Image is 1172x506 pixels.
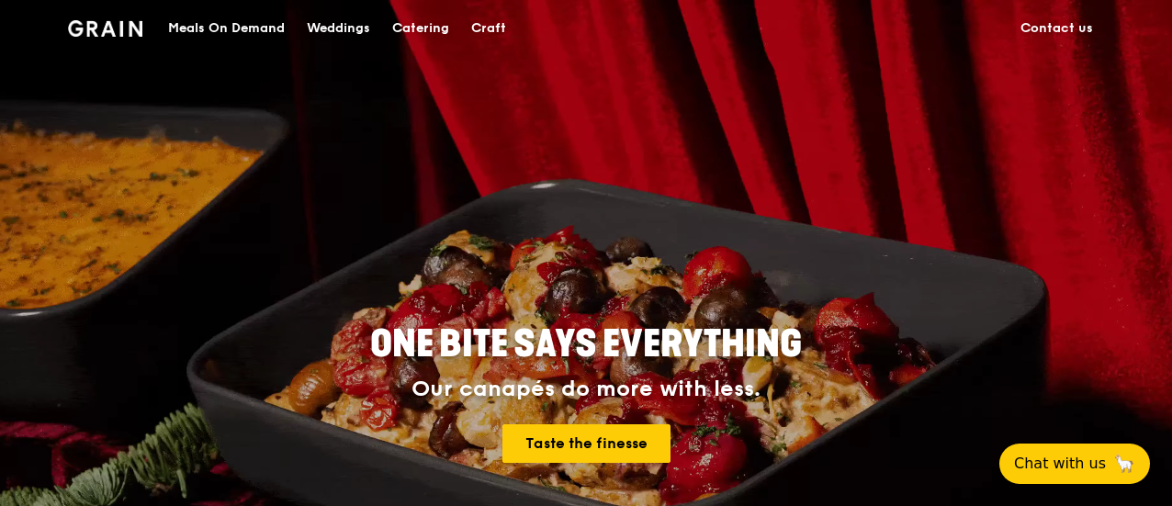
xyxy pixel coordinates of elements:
[460,1,517,56] a: Craft
[471,1,506,56] div: Craft
[1113,453,1135,475] span: 🦙
[999,444,1150,484] button: Chat with us🦙
[502,424,671,463] a: Taste the finesse
[381,1,460,56] a: Catering
[392,1,449,56] div: Catering
[1014,453,1106,475] span: Chat with us
[68,20,142,37] img: Grain
[255,377,917,402] div: Our canapés do more with less.
[370,322,802,366] span: ONE BITE SAYS EVERYTHING
[296,1,381,56] a: Weddings
[307,1,370,56] div: Weddings
[1009,1,1104,56] a: Contact us
[168,1,285,56] div: Meals On Demand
